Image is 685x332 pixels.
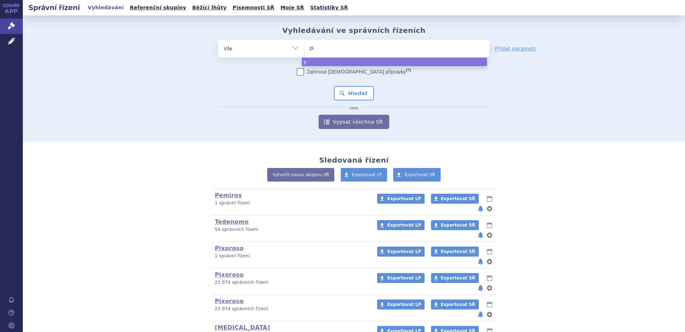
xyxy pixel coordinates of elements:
button: Hledat [334,86,374,100]
span: Exportovat SŘ [405,172,435,177]
a: Exportovat LP [341,168,387,182]
p: 1 správní řízení [215,200,368,206]
button: lhůty [486,221,493,229]
span: Exportovat LP [387,302,421,307]
a: Exportovat SŘ [393,168,441,182]
abbr: (?) [406,68,411,73]
a: Referenční skupiny [128,3,188,13]
button: notifikace [477,310,484,319]
p: 1 správní řízení [215,253,368,259]
a: Exportovat SŘ [431,220,479,230]
a: Exportovat LP [377,273,425,283]
a: Vypsat všechna SŘ [319,115,389,129]
a: Moje SŘ [278,3,306,13]
p: 23 074 správních řízení [215,279,368,286]
button: nastavení [486,231,493,239]
span: Exportovat SŘ [441,249,475,254]
a: Pixoroso [215,298,244,304]
a: Pemiros [215,192,242,199]
a: Exportovat SŘ [431,299,479,309]
button: notifikace [477,284,484,292]
span: Exportovat SŘ [441,223,475,228]
button: nastavení [486,204,493,213]
a: Vytvořit novou skupinu SŘ [267,168,334,182]
button: nastavení [486,257,493,266]
li: p [302,58,487,66]
span: Exportovat LP [387,249,421,254]
a: Písemnosti SŘ [230,3,276,13]
a: Tedenomo [215,218,249,225]
a: Exportovat SŘ [431,194,479,204]
a: Exportovat LP [377,194,425,204]
button: lhůty [486,194,493,203]
a: Exportovat LP [377,247,425,257]
label: Zahrnout [DEMOGRAPHIC_DATA] přípravky [297,68,411,75]
a: [MEDICAL_DATA] [215,324,270,331]
span: Exportovat LP [352,172,382,177]
a: Pixoroso [215,245,244,252]
span: Exportovat LP [387,196,421,201]
button: notifikace [477,231,484,239]
a: Exportovat SŘ [431,247,479,257]
a: Pixoroso [215,271,244,278]
i: nebo [346,106,362,110]
a: Běžící lhůty [190,3,229,13]
h2: Správní řízení [23,3,86,13]
button: nastavení [486,284,493,292]
span: Exportovat SŘ [441,302,475,307]
span: Exportovat SŘ [441,276,475,281]
button: notifikace [477,204,484,213]
h2: Vyhledávání ve správních řízeních [282,26,426,35]
button: nastavení [486,310,493,319]
span: Exportovat SŘ [441,196,475,201]
button: lhůty [486,300,493,309]
a: Exportovat LP [377,220,425,230]
a: Exportovat SŘ [431,273,479,283]
a: Přidat parametr [495,45,537,52]
p: 54 správních řízení [215,227,368,233]
a: Statistiky SŘ [308,3,350,13]
button: lhůty [486,247,493,256]
span: Exportovat LP [387,276,421,281]
a: Vyhledávání [86,3,126,13]
button: lhůty [486,274,493,282]
button: notifikace [477,257,484,266]
p: 23 074 správních řízení [215,306,368,312]
h2: Sledovaná řízení [319,156,389,164]
a: Exportovat LP [377,299,425,309]
span: Exportovat LP [387,223,421,228]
